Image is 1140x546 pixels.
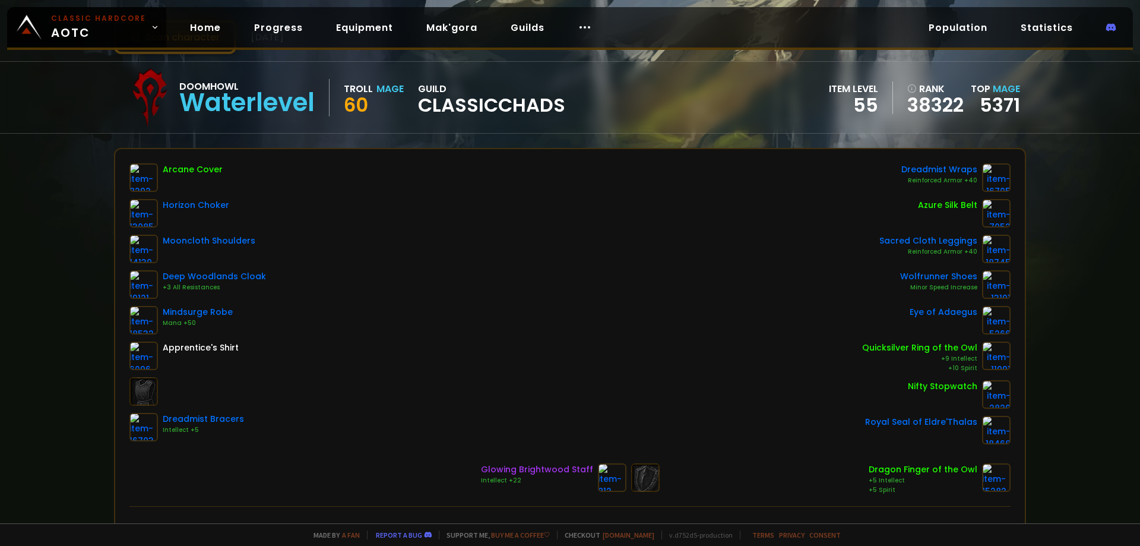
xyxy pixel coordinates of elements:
div: 21 [767,521,776,536]
img: item-8292 [129,163,158,192]
a: Report a bug [376,531,422,539]
div: 1023 [976,521,996,536]
div: Arcane Cover [163,163,223,176]
div: Intellect +5 [163,425,244,435]
a: Privacy [779,531,805,539]
div: 203 [538,521,556,536]
a: Classic HardcoreAOTC [7,7,166,48]
span: Checkout [557,531,654,539]
img: item-16705 [982,163,1011,192]
div: +9 Intellect [862,354,977,364]
span: ClassicChads [418,96,565,114]
div: Mage [376,81,404,96]
span: v. d752d5 - production [661,531,733,539]
div: Dragon Finger of the Owl [869,463,977,476]
div: Deep Woodlands Cloak [163,270,266,283]
div: Attack Power [584,521,648,536]
a: Statistics [1011,15,1082,40]
div: Waterlevel [179,94,315,112]
img: item-18532 [129,306,158,334]
a: Progress [245,15,312,40]
a: Population [919,15,997,40]
a: Guilds [501,15,554,40]
div: Glowing Brightwood Staff [481,463,593,476]
div: guild [418,81,565,114]
div: Wolfrunner Shoes [900,270,977,283]
img: item-18468 [982,416,1011,444]
div: 3220 [312,521,335,536]
img: item-7052 [982,199,1011,228]
img: item-19121 [129,270,158,299]
div: Quicksilver Ring of the Owl [862,342,977,354]
div: 55 [829,96,878,114]
div: Troll [344,81,373,96]
img: item-5266 [982,306,1011,334]
div: Mana +50 [163,318,233,328]
div: Top [971,81,1020,96]
div: +5 Spirit [869,485,977,495]
img: item-6096 [129,342,158,370]
div: Doomhowl [179,79,315,94]
div: Minor Speed Increase [900,283,977,292]
div: Apprentice's Shirt [163,342,239,354]
a: Buy me a coffee [491,531,550,539]
span: 60 [344,91,368,118]
div: Azure Silk Belt [918,199,977,212]
img: item-18745 [982,235,1011,263]
div: item level [829,81,878,96]
img: item-13085 [129,199,158,228]
img: item-14139 [129,235,158,263]
div: +3 All Resistances [163,283,266,292]
div: +10 Spirit [862,364,977,373]
span: Mage [993,82,1020,96]
a: Home [180,15,230,40]
span: AOTC [51,13,146,42]
div: Dreadmist Bracers [163,413,244,425]
div: rank [907,81,964,96]
a: 5371 [980,91,1020,118]
div: Stamina [364,521,405,536]
div: Nifty Stopwatch [908,380,977,393]
div: Dreadmist Wraps [901,163,977,176]
a: Equipment [327,15,403,40]
span: Made by [306,531,360,539]
a: Mak'gora [417,15,487,40]
a: Consent [809,531,841,539]
div: Health [144,521,175,536]
small: Classic Hardcore [51,13,146,24]
img: item-11991 [982,342,1011,370]
img: item-812 [598,463,626,492]
a: a fan [342,531,360,539]
div: Royal Seal of Eldre'Thalas [865,416,977,428]
div: Eye of Adaegus [910,306,977,318]
div: Mooncloth Shoulders [163,235,255,247]
img: item-15282 [982,463,1011,492]
img: item-16703 [129,413,158,441]
div: Sacred Cloth Leggings [879,235,977,247]
img: item-13101 [982,270,1011,299]
div: Armor [805,521,834,536]
div: Intellect +22 [481,476,593,485]
span: Support me, [439,531,550,539]
a: Terms [752,531,774,539]
div: Reinforced Armor +40 [879,247,977,257]
a: 38322 [907,96,964,114]
div: +5 Intellect [869,476,977,485]
a: [DOMAIN_NAME] [603,531,654,539]
div: Mindsurge Robe [163,306,233,318]
div: Reinforced Armor +40 [901,176,977,185]
img: item-2820 [982,380,1011,409]
div: Horizon Choker [163,199,229,212]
